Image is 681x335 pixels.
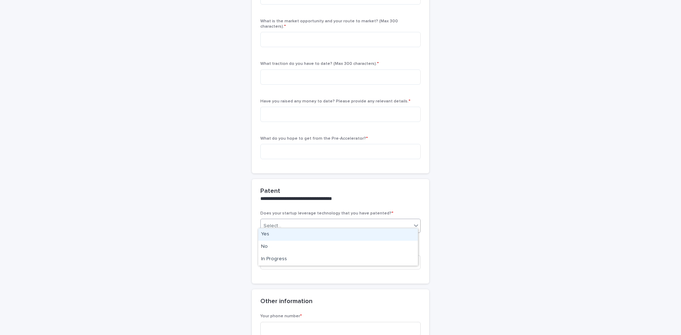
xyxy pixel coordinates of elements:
[260,314,302,318] span: Your phone number
[260,298,312,306] h2: Other information
[260,136,368,141] span: What do you hope to get from the Pre-Accelerator?
[260,99,410,104] span: Have you raised any money to date? Please provide any relevant details.
[260,188,280,195] h2: Patent
[258,241,418,253] div: No
[260,62,379,66] span: What traction do you have to date? (Max 300 characters).
[264,222,281,230] div: Select...
[260,19,398,28] span: What is the market opportunity and your route to market? (Max 300 characters).
[260,211,393,216] span: Does your startup leverage technology that you have patented?
[258,253,418,266] div: In Progress
[258,228,418,241] div: Yes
